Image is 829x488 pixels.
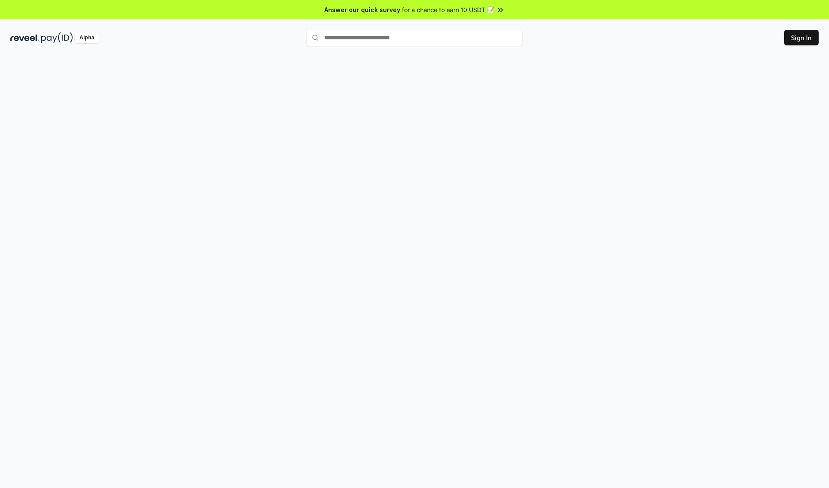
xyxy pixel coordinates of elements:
span: Answer our quick survey [324,5,400,14]
button: Sign In [784,30,819,45]
span: for a chance to earn 10 USDT 📝 [402,5,494,14]
img: reveel_dark [10,32,39,43]
div: Alpha [75,32,99,43]
img: pay_id [41,32,73,43]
